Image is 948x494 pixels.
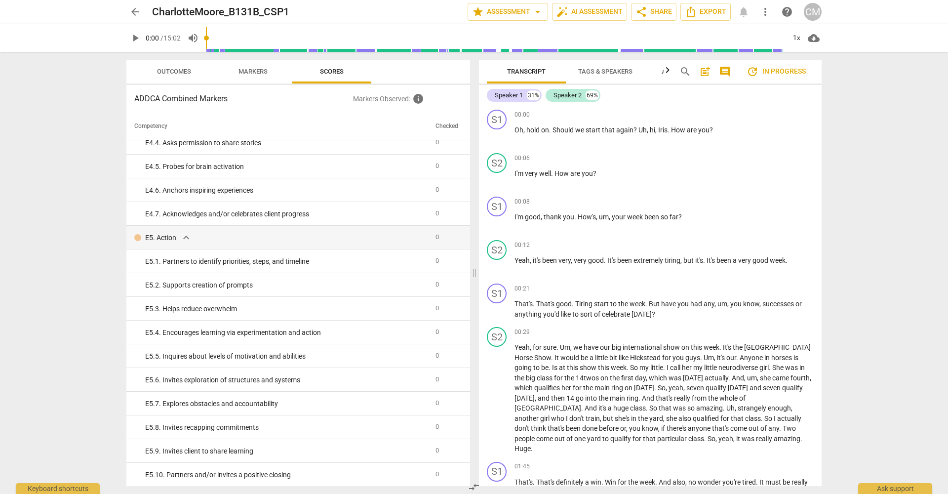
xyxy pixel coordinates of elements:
[593,169,596,177] span: ?
[650,126,655,134] span: hi
[145,280,428,290] div: E5. 2. Supports creation of prompts
[609,213,612,221] span: ,
[690,300,704,308] span: had
[575,300,594,308] span: Tiring
[553,90,582,100] div: Speaker 2
[554,169,570,177] span: How
[786,256,788,264] span: .
[764,354,771,362] span: in
[610,300,618,308] span: to
[662,354,672,362] span: for
[487,327,507,347] div: Change speaker
[536,300,556,308] span: That's
[633,126,638,134] span: ?
[683,384,686,392] span: ,
[612,213,627,221] span: your
[714,354,717,362] span: ,
[541,213,544,221] span: ,
[145,209,428,219] div: E4. 7. Acknowledges and/or celebrates client progress
[549,126,553,134] span: .
[556,6,568,18] span: auto_fix_high
[681,343,691,351] span: on
[160,34,181,42] span: / 15:02
[514,343,530,351] span: Yeah
[623,343,663,351] span: international
[567,364,580,371] span: this
[654,384,658,392] span: .
[703,256,707,264] span: .
[714,300,717,308] span: ,
[514,198,530,206] span: 00:08
[596,213,599,221] span: ,
[514,328,530,336] span: 00:29
[514,169,525,177] span: I'm
[435,257,439,264] span: 0
[582,169,593,177] span: you
[670,364,682,371] span: call
[583,384,594,392] span: the
[561,310,572,318] span: like
[353,93,462,105] p: Markers Observed :
[625,384,634,392] span: on
[556,6,623,18] span: AI Assessment
[514,154,530,163] span: 00:06
[639,364,650,371] span: my
[527,90,540,100] div: 31%
[663,364,667,371] span: .
[645,300,649,308] span: .
[549,364,552,371] span: .
[514,256,530,264] span: Yeah
[570,343,573,351] span: ,
[762,300,795,308] span: successes
[542,256,558,264] span: been
[514,364,533,371] span: going
[145,138,428,148] div: E4. 4. Asks permission to share stories
[507,68,546,75] span: Transcript
[795,300,802,308] span: or
[412,93,424,105] span: Inquire the support about custom evaluation criteria
[180,232,192,244] span: expand_more
[693,364,704,371] span: my
[145,375,428,385] div: E5. 6. Invites exploration of structures and systems
[781,6,793,18] span: help
[572,310,580,318] span: to
[691,343,704,351] span: this
[552,364,559,371] span: Is
[704,354,714,362] span: Um
[680,3,731,21] button: Export
[738,256,752,264] span: very
[635,374,646,382] span: day
[744,343,811,351] span: [GEOGRAPHIC_DATA]
[627,213,644,221] span: week
[717,354,726,362] span: it's
[772,374,790,382] span: came
[687,126,698,134] span: are
[526,126,541,134] span: hold
[728,374,732,382] span: .
[616,126,633,134] span: again
[630,364,639,371] span: So
[810,374,811,382] span: ,
[669,374,683,382] span: was
[599,213,609,221] span: um
[600,374,610,382] span: on
[799,364,805,371] span: in
[514,310,543,318] span: anything
[435,375,439,383] span: 0
[730,300,743,308] span: you
[771,354,793,362] span: horses
[695,256,703,264] span: it's
[804,3,822,21] div: CM
[472,6,484,18] span: star
[145,256,428,267] div: E5. 1. Partners to identify priorities, steps, and timeline
[736,354,740,362] span: .
[435,281,439,288] span: 0
[598,364,611,371] span: this
[514,126,523,134] span: Oh
[618,300,630,308] span: the
[726,354,736,362] span: our
[126,113,432,140] th: Competency
[704,343,719,351] span: week
[578,213,596,221] span: How's
[739,62,814,82] button: Review is in progress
